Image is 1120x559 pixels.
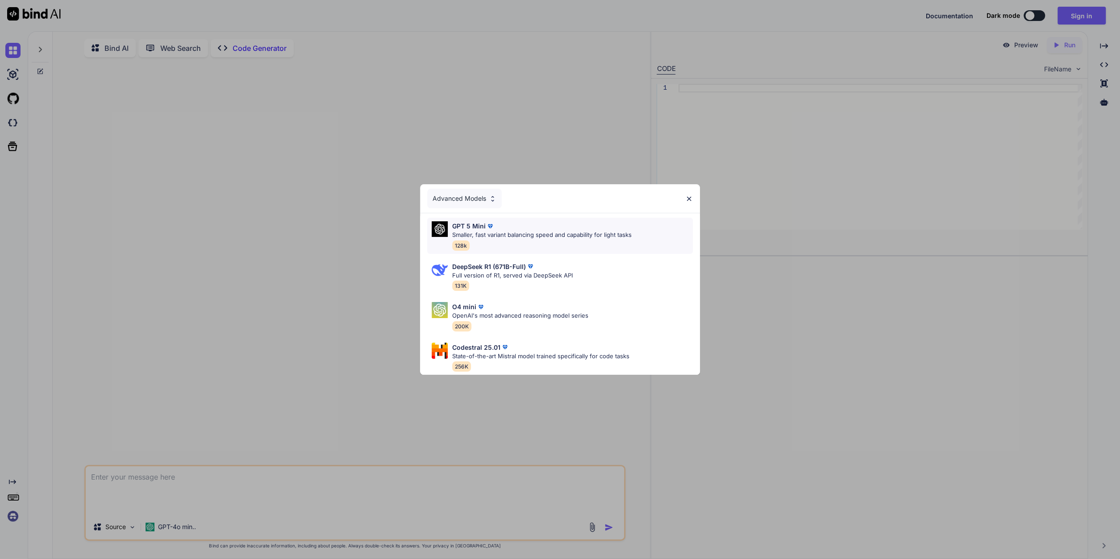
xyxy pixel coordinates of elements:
p: Smaller, fast variant balancing speed and capability for light tasks [452,231,632,240]
img: close [685,195,693,203]
img: premium [526,262,535,271]
img: Pick Models [432,221,448,237]
div: Advanced Models [427,189,502,208]
p: Full version of R1, served via DeepSeek API [452,271,573,280]
img: premium [486,222,495,231]
p: OpenAI's most advanced reasoning model series [452,311,588,320]
img: Pick Models [432,302,448,318]
img: Pick Models [432,262,448,278]
span: 131K [452,281,469,291]
p: GPT 5 Mini [452,221,486,231]
p: O4 mini [452,302,476,311]
span: 256K [452,361,471,372]
img: premium [500,343,509,352]
p: Codestral 25.01 [452,343,500,352]
p: DeepSeek R1 (671B-Full) [452,262,526,271]
img: Pick Models [489,195,496,203]
p: State-of-the-art Mistral model trained specifically for code tasks [452,352,629,361]
img: premium [476,302,485,311]
span: 128k [452,240,470,251]
img: Pick Models [432,343,448,359]
span: 200K [452,321,471,331]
